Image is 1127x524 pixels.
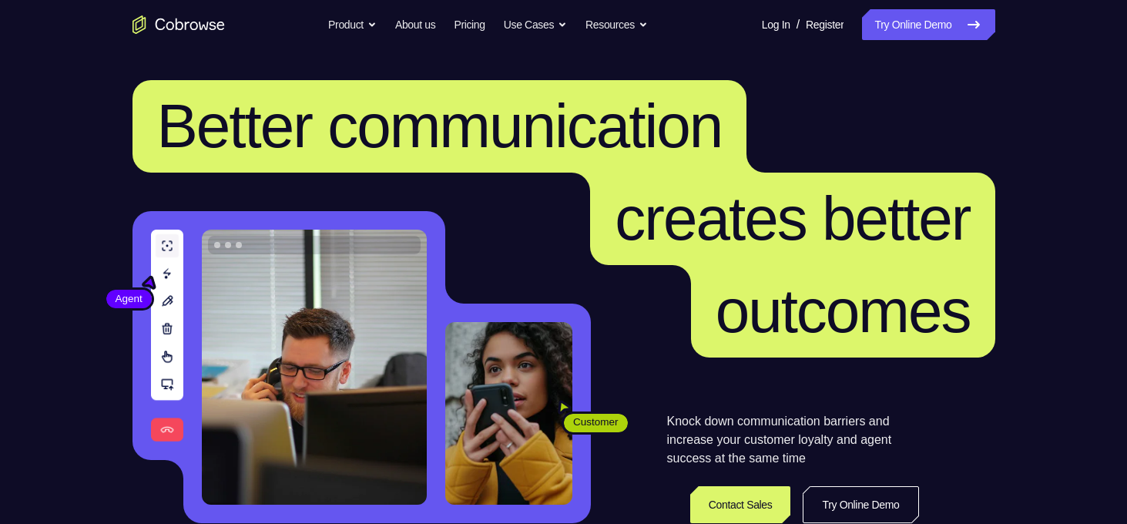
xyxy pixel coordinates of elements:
[445,322,572,505] img: A customer holding their phone
[504,9,567,40] button: Use Cases
[132,15,225,34] a: Go to the home page
[806,9,844,40] a: Register
[202,230,427,505] img: A customer support agent talking on the phone
[716,277,971,345] span: outcomes
[585,9,648,40] button: Resources
[690,486,791,523] a: Contact Sales
[762,9,790,40] a: Log In
[328,9,377,40] button: Product
[454,9,485,40] a: Pricing
[615,184,970,253] span: creates better
[395,9,435,40] a: About us
[803,486,918,523] a: Try Online Demo
[667,412,919,468] p: Knock down communication barriers and increase your customer loyalty and agent success at the sam...
[862,9,995,40] a: Try Online Demo
[797,15,800,34] span: /
[157,92,723,160] span: Better communication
